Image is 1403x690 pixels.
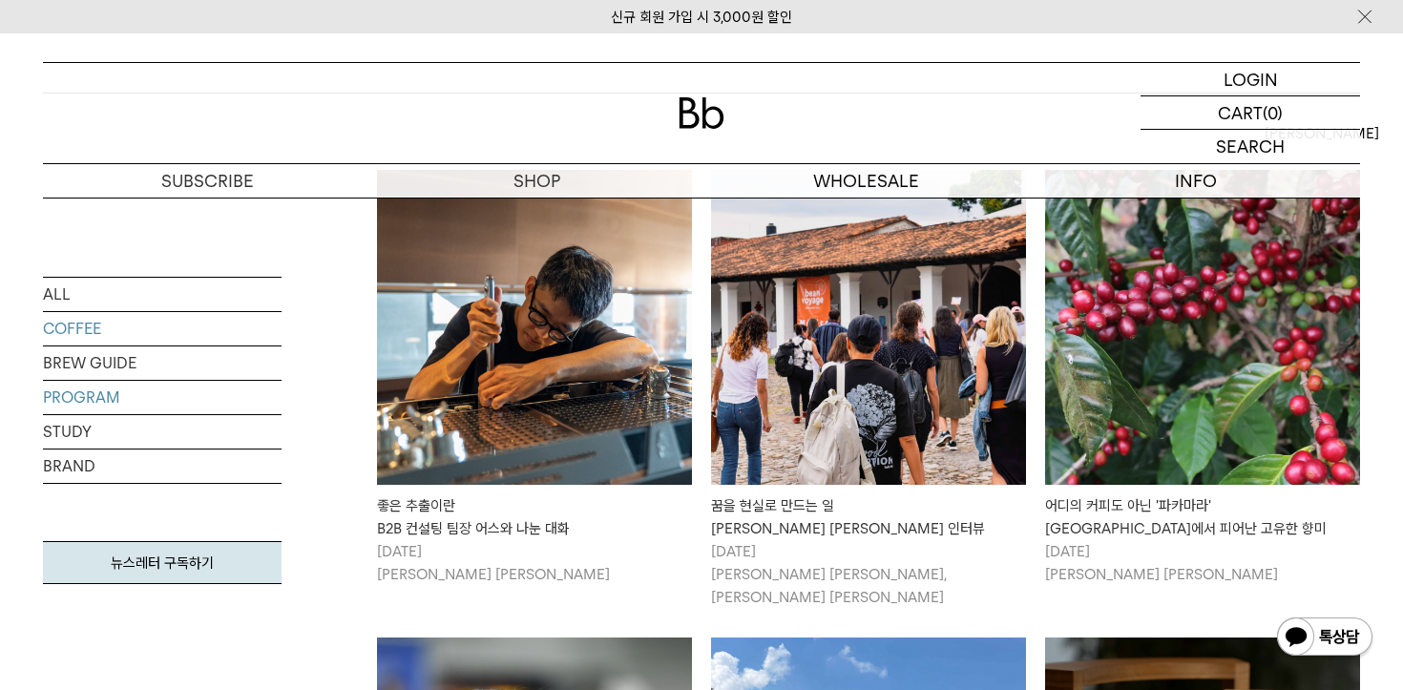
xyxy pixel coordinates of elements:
a: 꿈을 현실로 만드는 일빈보야지 탁승희 대표 인터뷰 꿈을 현실로 만드는 일[PERSON_NAME] [PERSON_NAME] 인터뷰 [DATE][PERSON_NAME] [PERS... [711,170,1026,609]
p: [DATE] [PERSON_NAME] [PERSON_NAME] [377,540,692,586]
a: CART (0) [1141,96,1360,130]
a: 뉴스레터 구독하기 [43,541,282,584]
a: ALL [43,278,282,311]
img: 꿈을 현실로 만드는 일빈보야지 탁승희 대표 인터뷰 [711,170,1026,485]
div: 좋은 추출이란 B2B 컨설팅 팀장 어스와 나눈 대화 [377,494,692,540]
p: INFO [1031,164,1360,198]
p: SEARCH [1216,130,1285,163]
img: 좋은 추출이란B2B 컨설팅 팀장 어스와 나눈 대화 [377,170,692,485]
a: PROGRAM [43,381,282,414]
a: BREW GUIDE [43,346,282,380]
a: 어디의 커피도 아닌 '파카마라'엘살바도르에서 피어난 고유한 향미 어디의 커피도 아닌 '파카마라'[GEOGRAPHIC_DATA]에서 피어난 고유한 향미 [DATE][PERSON... [1045,170,1360,586]
div: 어디의 커피도 아닌 '파카마라' [GEOGRAPHIC_DATA]에서 피어난 고유한 향미 [1045,494,1360,540]
a: 신규 회원 가입 시 3,000원 할인 [611,9,792,26]
p: CART [1218,96,1263,129]
a: 좋은 추출이란B2B 컨설팅 팀장 어스와 나눈 대화 좋은 추출이란B2B 컨설팅 팀장 어스와 나눈 대화 [DATE][PERSON_NAME] [PERSON_NAME] [377,170,692,586]
p: WHOLESALE [701,164,1031,198]
a: STUDY [43,415,282,449]
a: SHOP [372,164,701,198]
a: COFFEE [43,312,282,345]
img: 카카오톡 채널 1:1 채팅 버튼 [1275,616,1374,661]
a: BRAND [43,450,282,483]
div: 꿈을 현실로 만드는 일 [PERSON_NAME] [PERSON_NAME] 인터뷰 [711,494,1026,540]
a: SUBSCRIBE [43,164,372,198]
img: 로고 [679,97,724,129]
p: [DATE] [PERSON_NAME] [PERSON_NAME] [1045,540,1360,586]
a: LOGIN [1141,63,1360,96]
img: 어디의 커피도 아닌 '파카마라'엘살바도르에서 피어난 고유한 향미 [1045,170,1360,485]
p: [DATE] [PERSON_NAME] [PERSON_NAME], [PERSON_NAME] [PERSON_NAME] [711,540,1026,609]
p: (0) [1263,96,1283,129]
p: LOGIN [1224,63,1278,95]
